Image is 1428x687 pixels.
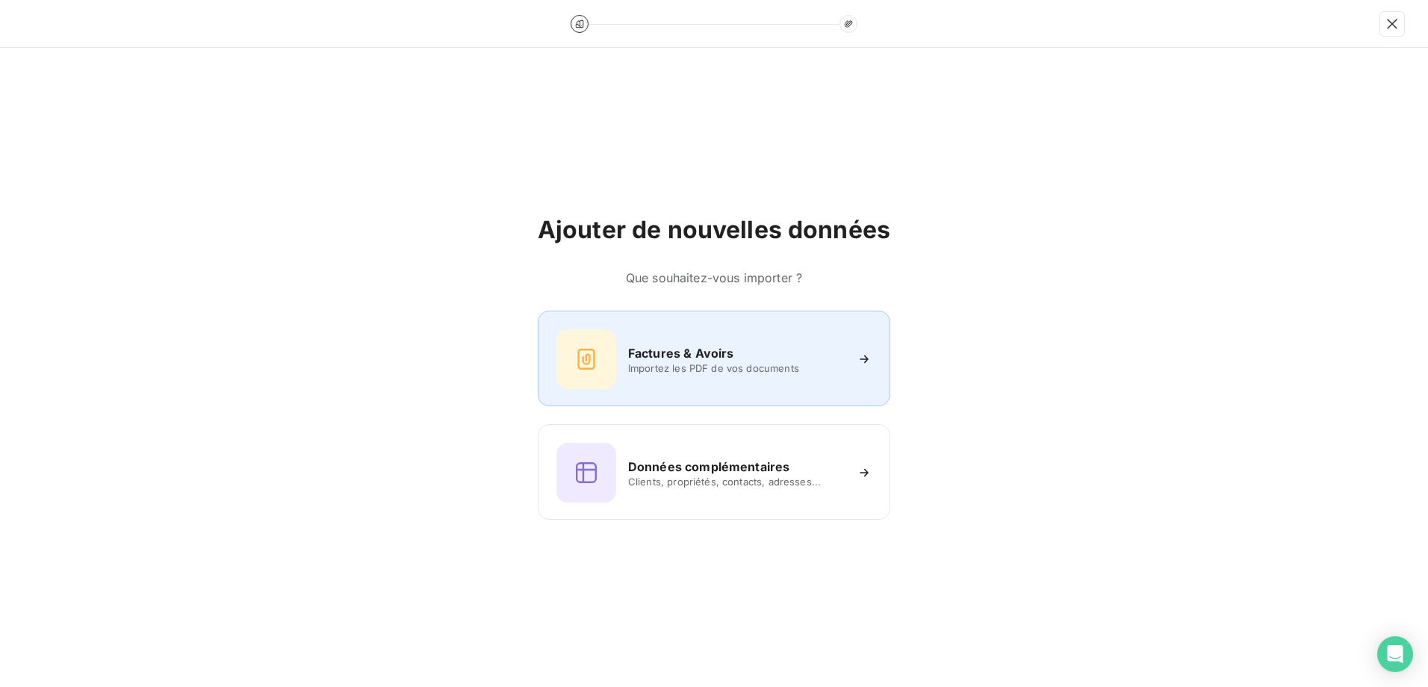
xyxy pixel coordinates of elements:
[628,458,789,476] h6: Données complémentaires
[628,476,845,488] span: Clients, propriétés, contacts, adresses...
[538,269,890,287] h6: Que souhaitez-vous importer ?
[538,215,890,245] h2: Ajouter de nouvelles données
[628,344,734,362] h6: Factures & Avoirs
[628,362,845,374] span: Importez les PDF de vos documents
[1377,636,1413,672] div: Open Intercom Messenger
